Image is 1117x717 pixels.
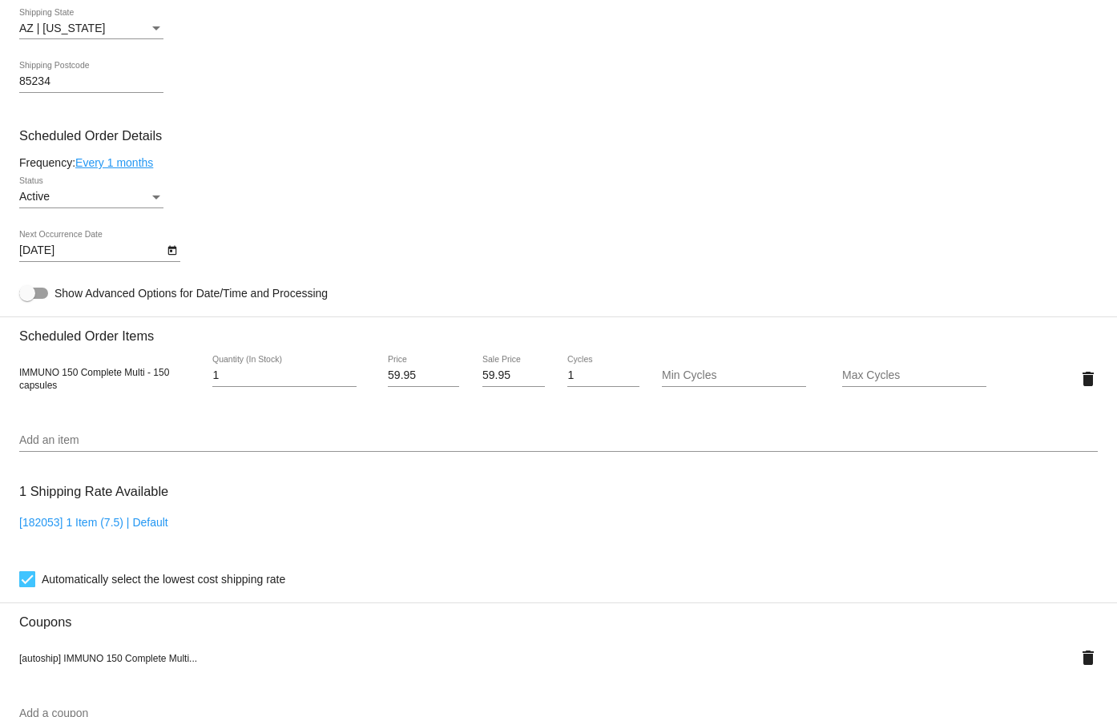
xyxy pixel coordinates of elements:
[842,369,986,382] input: Max Cycles
[19,434,1098,447] input: Add an item
[19,316,1098,344] h3: Scheduled Order Items
[19,602,1098,630] h3: Coupons
[42,570,285,589] span: Automatically select the lowest cost shipping rate
[567,369,639,382] input: Cycles
[19,128,1098,143] h3: Scheduled Order Details
[482,369,545,382] input: Sale Price
[19,191,163,203] mat-select: Status
[19,75,163,88] input: Shipping Postcode
[19,367,169,391] span: IMMUNO 150 Complete Multi - 150 capsules
[19,653,197,664] span: [autoship] IMMUNO 150 Complete Multi...
[212,369,357,382] input: Quantity (In Stock)
[163,241,180,258] button: Open calendar
[19,474,168,509] h3: 1 Shipping Rate Available
[19,22,105,34] span: AZ | [US_STATE]
[19,190,50,203] span: Active
[388,369,459,382] input: Price
[19,156,1098,169] div: Frequency:
[19,22,163,35] mat-select: Shipping State
[1079,369,1098,389] mat-icon: delete
[75,156,153,169] a: Every 1 months
[19,244,163,257] input: Next Occurrence Date
[662,369,806,382] input: Min Cycles
[54,285,328,301] span: Show Advanced Options for Date/Time and Processing
[19,516,168,529] a: [182053] 1 Item (7.5) | Default
[1079,648,1098,667] mat-icon: delete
